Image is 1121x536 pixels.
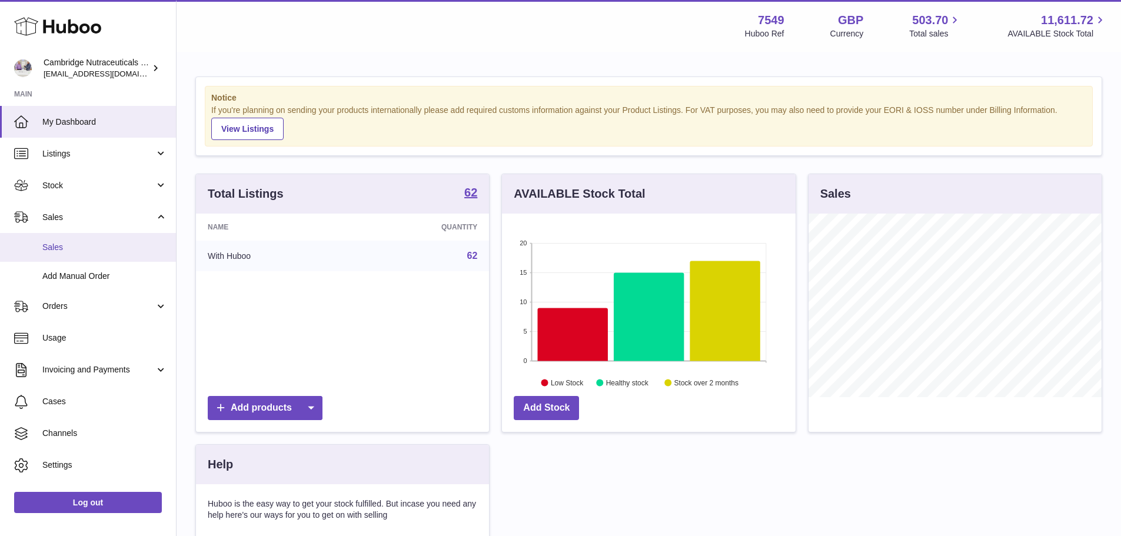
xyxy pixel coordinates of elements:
[551,378,584,387] text: Low Stock
[208,457,233,472] h3: Help
[42,180,155,191] span: Stock
[514,396,579,420] a: Add Stock
[42,364,155,375] span: Invoicing and Payments
[42,332,167,344] span: Usage
[351,214,489,241] th: Quantity
[208,396,322,420] a: Add products
[520,269,527,276] text: 15
[820,186,851,202] h3: Sales
[44,57,149,79] div: Cambridge Nutraceuticals Ltd
[514,186,645,202] h3: AVAILABLE Stock Total
[838,12,863,28] strong: GBP
[909,28,962,39] span: Total sales
[211,105,1086,140] div: If you're planning on sending your products internationally please add required customs informati...
[211,118,284,140] a: View Listings
[464,187,477,198] strong: 62
[1007,12,1107,39] a: 11,611.72 AVAILABLE Stock Total
[14,492,162,513] a: Log out
[196,214,351,241] th: Name
[42,396,167,407] span: Cases
[44,69,173,78] span: [EMAIL_ADDRESS][DOMAIN_NAME]
[42,116,167,128] span: My Dashboard
[42,242,167,253] span: Sales
[745,28,784,39] div: Huboo Ref
[520,298,527,305] text: 10
[42,271,167,282] span: Add Manual Order
[524,357,527,364] text: 0
[42,428,167,439] span: Channels
[208,498,477,521] p: Huboo is the easy way to get your stock fulfilled. But incase you need any help here's our ways f...
[674,378,739,387] text: Stock over 2 months
[42,460,167,471] span: Settings
[464,187,477,201] a: 62
[208,186,284,202] h3: Total Listings
[196,241,351,271] td: With Huboo
[524,328,527,335] text: 5
[758,12,784,28] strong: 7549
[42,301,155,312] span: Orders
[211,92,1086,104] strong: Notice
[467,251,478,261] a: 62
[42,212,155,223] span: Sales
[520,239,527,247] text: 20
[912,12,948,28] span: 503.70
[606,378,649,387] text: Healthy stock
[42,148,155,159] span: Listings
[1007,28,1107,39] span: AVAILABLE Stock Total
[909,12,962,39] a: 503.70 Total sales
[1041,12,1093,28] span: 11,611.72
[830,28,864,39] div: Currency
[14,59,32,77] img: internalAdmin-7549@internal.huboo.com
